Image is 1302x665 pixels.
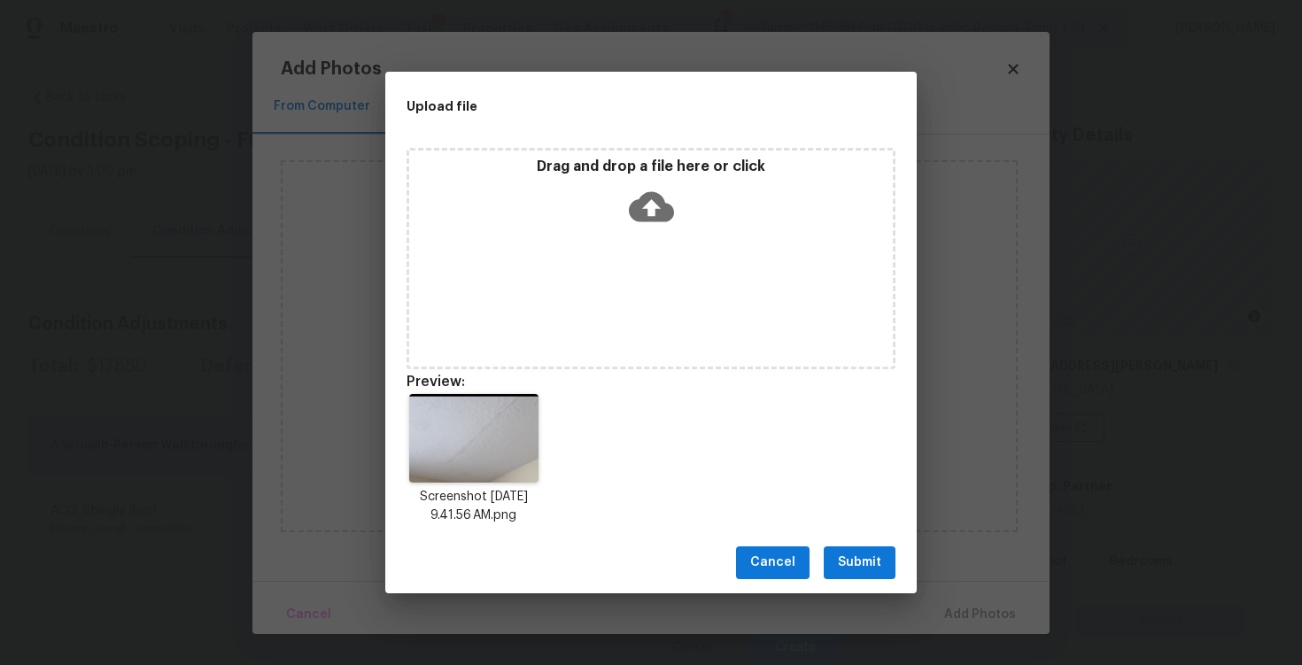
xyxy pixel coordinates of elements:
span: Submit [838,552,881,574]
p: Screenshot [DATE] 9.41.56 AM.png [407,488,541,525]
button: Submit [824,546,895,579]
h2: Upload file [407,97,816,116]
button: Cancel [736,546,810,579]
p: Drag and drop a file here or click [409,158,893,176]
img: zDaS+KEZ8rPUSKOVxQl5rXWe+d0bX87DWb2f1XvdyYca6RAd4CR+SiUKfXoZtfBwkPuWIa2fPEWDFkHZ84CgfE5EHqE32icpT... [409,394,538,483]
span: Cancel [750,552,795,574]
